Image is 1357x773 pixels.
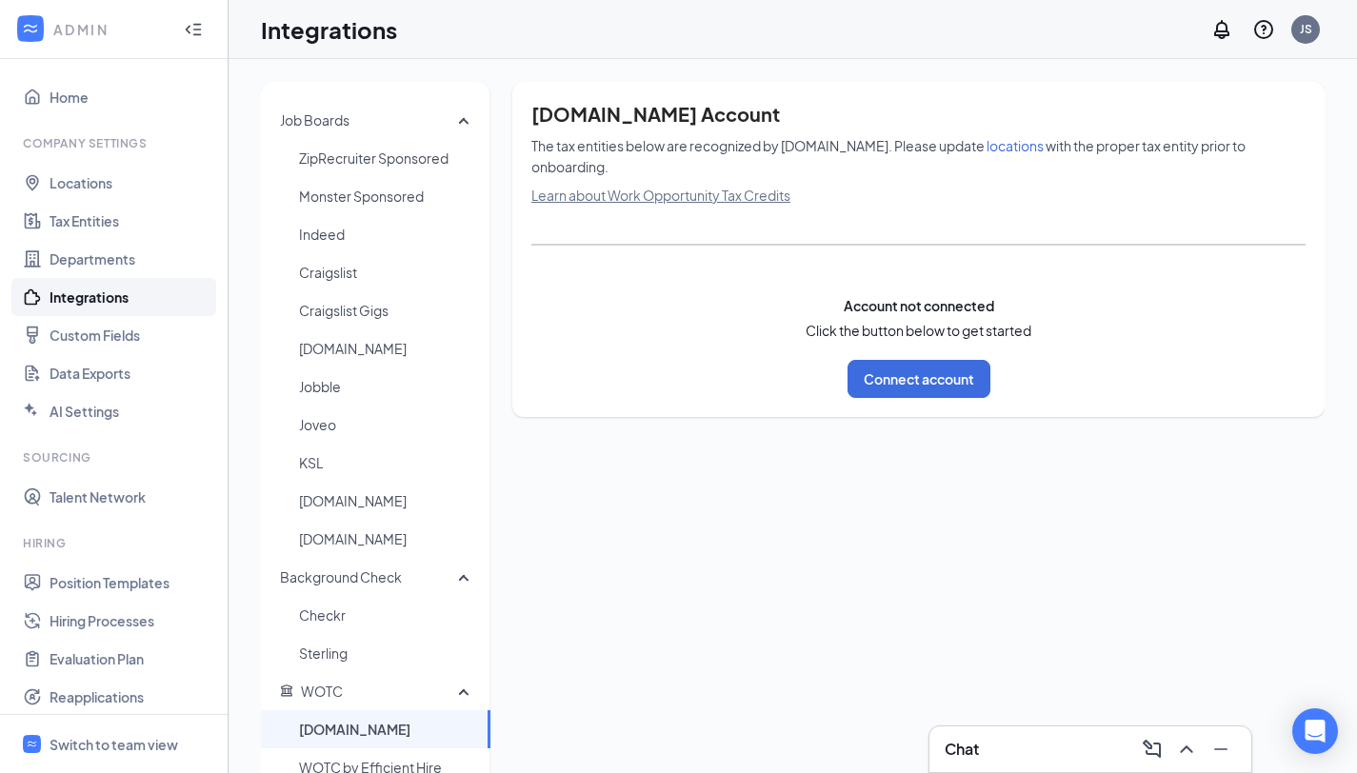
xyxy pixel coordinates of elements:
[1300,21,1312,37] div: JS
[280,111,349,129] span: Job Boards
[945,739,979,760] h3: Chat
[50,202,212,240] a: Tax Entities
[299,634,475,672] span: Sterling
[1292,708,1338,754] div: Open Intercom Messenger
[299,177,475,215] span: Monster Sponsored
[299,329,475,367] span: [DOMAIN_NAME]
[50,240,212,278] a: Departments
[280,568,402,585] span: Background Check
[184,20,203,39] svg: Collapse
[23,535,209,551] div: Hiring
[23,449,209,466] div: Sourcing
[1175,738,1198,761] svg: ChevronUp
[1206,734,1236,764] button: Minimize
[1137,734,1167,764] button: ComposeMessage
[261,13,397,46] h1: Integrations
[50,678,212,716] a: Reapplications
[299,253,475,291] span: Craigslist
[50,354,212,392] a: Data Exports
[299,520,475,558] span: [DOMAIN_NAME]
[1141,738,1164,761] svg: ComposeMessage
[987,137,1044,154] span: locations
[50,640,212,678] a: Evaluation Plan
[53,20,167,39] div: ADMIN
[50,278,212,316] a: Integrations
[299,482,475,520] span: [DOMAIN_NAME]
[280,684,293,697] svg: Government
[299,367,475,406] span: Jobble
[1210,18,1233,41] svg: Notifications
[26,738,38,750] svg: WorkstreamLogo
[23,135,209,151] div: Company Settings
[50,316,212,354] a: Custom Fields
[50,602,212,640] a: Hiring Processes
[531,187,790,204] a: Learn about Work Opportunity Tax Credits
[531,137,1246,175] span: The tax entities below are recognized by [DOMAIN_NAME]. Please update with the proper tax entity ...
[299,291,475,329] span: Craigslist Gigs
[21,19,40,38] svg: WorkstreamLogo
[531,101,1306,128] h4: [DOMAIN_NAME] Account
[299,596,475,634] span: Checkr
[50,392,212,430] a: AI Settings
[301,683,343,700] span: WOTC
[50,78,212,116] a: Home
[50,564,212,602] a: Position Templates
[299,139,475,177] span: ZipRecruiter Sponsored
[299,406,475,444] span: Joveo
[848,360,990,398] button: Connect account
[299,710,475,748] span: [DOMAIN_NAME]
[806,322,1031,339] span: Click the button below to get started
[50,478,212,516] a: Talent Network
[1209,738,1232,761] svg: Minimize
[299,215,475,253] span: Indeed
[844,297,994,314] span: Account not connected
[299,444,475,482] span: KSL
[1171,734,1202,764] button: ChevronUp
[50,164,212,202] a: Locations
[1252,18,1275,41] svg: QuestionInfo
[50,735,178,754] div: Switch to team view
